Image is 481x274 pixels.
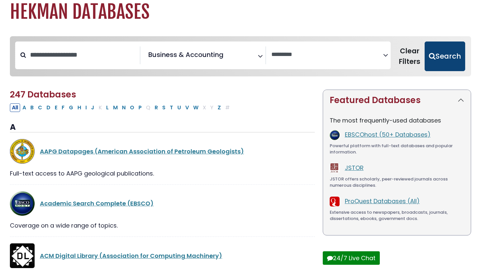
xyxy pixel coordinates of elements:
button: Filter Results E [53,103,59,112]
p: The most frequently-used databases [330,116,464,125]
a: ACM Digital Library (Association for Computing Machinery) [40,252,222,260]
button: Filter Results P [136,103,144,112]
button: Filter Results S [160,103,167,112]
button: Filter Results H [75,103,83,112]
textarea: Search [225,53,229,60]
button: Filter Results N [120,103,128,112]
span: 247 Databases [10,89,76,100]
a: Academic Search Complete (EBSCO) [40,199,154,207]
button: Filter Results M [111,103,120,112]
button: Filter Results Z [216,103,223,112]
span: Business & Accounting [148,50,224,60]
a: JSTOR [345,164,364,172]
li: Business & Accounting [146,50,224,60]
button: Submit for Search Results [425,41,465,71]
button: Filter Results O [128,103,136,112]
div: Alpha-list to filter by first letter of database name [10,103,232,111]
div: JSTOR offers scholarly, peer-reviewed journals across numerous disciplines. [330,176,464,189]
a: AAPG Datapages (American Association of Petroleum Geologists) [40,147,244,155]
div: Extensive access to newspapers, broadcasts, journals, dissertations, ebooks, government docs. [330,209,464,222]
button: Filter Results R [153,103,160,112]
button: Filter Results U [175,103,183,112]
a: ProQuest Databases (All) [345,197,420,205]
nav: Search filters [10,36,471,76]
button: 24/7 Live Chat [323,251,380,265]
textarea: Search [271,51,383,58]
button: All [10,103,20,112]
button: Filter Results G [67,103,75,112]
a: EBSCOhost (50+ Databases) [345,130,431,139]
button: Filter Results I [83,103,89,112]
input: Search database by title or keyword [26,49,140,60]
button: Filter Results L [104,103,111,112]
button: Filter Results V [183,103,191,112]
div: Full-text access to AAPG geological publications. [10,169,315,178]
button: Clear Filters [395,41,425,71]
button: Filter Results D [45,103,52,112]
button: Featured Databases [323,90,471,111]
button: Filter Results W [191,103,200,112]
div: Coverage on a wide range of topics. [10,221,315,230]
button: Filter Results F [60,103,67,112]
button: Filter Results B [28,103,36,112]
button: Filter Results J [89,103,96,112]
div: Powerful platform with full-text databases and popular information. [330,143,464,155]
h3: A [10,123,315,132]
button: Filter Results C [36,103,44,112]
button: Filter Results A [20,103,28,112]
h1: Hekman Databases [10,1,471,23]
button: Filter Results T [168,103,175,112]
